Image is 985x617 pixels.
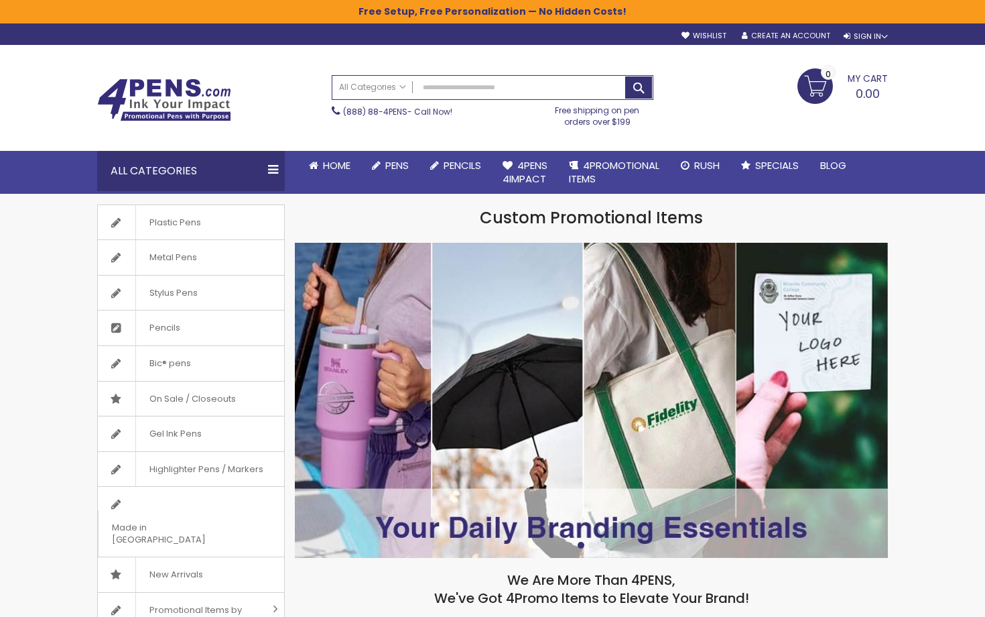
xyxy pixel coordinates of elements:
a: Rush [670,151,730,180]
span: 0 [826,68,831,80]
span: Pencils [135,311,194,345]
span: Gel Ink Pens [135,416,215,451]
a: Specials [730,151,809,180]
span: Stylus Pens [135,276,211,311]
span: 4PROMOTIONAL ITEMS [569,158,659,186]
a: (888) 88-4PENS [343,106,407,117]
span: 4Pens 4impact [503,158,547,186]
a: 4Pens4impact [492,151,558,194]
div: Sign In [844,32,888,42]
a: Gel Ink Pens [98,416,284,451]
span: Bic® pens [135,346,204,381]
div: All Categories [97,151,285,191]
a: Home [298,151,361,180]
span: Specials [755,158,799,172]
span: 0.00 [856,85,880,102]
a: Pencils [98,311,284,345]
span: Metal Pens [135,240,210,275]
span: Home [323,158,350,172]
a: Create an Account [742,31,830,41]
a: Bic® pens [98,346,284,381]
div: Free shipping on pen orders over $199 [541,100,654,127]
a: Pencils [419,151,492,180]
span: Rush [694,158,720,172]
a: Made in [GEOGRAPHIC_DATA] [98,487,284,557]
span: Pencils [444,158,481,172]
a: 0.00 0 [797,68,888,102]
span: On Sale / Closeouts [135,382,249,416]
a: Metal Pens [98,240,284,275]
span: - Call Now! [343,106,452,117]
span: New Arrivals [135,557,216,592]
h2: We Are More Than 4PENS, We've Got 4Promo Items to Elevate Your Brand! [295,571,888,608]
h1: Custom Promotional Items [295,207,888,229]
span: Plastic Pens [135,205,214,240]
a: Wishlist [681,31,726,41]
span: Pens [385,158,409,172]
a: 4PROMOTIONALITEMS [558,151,670,194]
img: 4Pens Custom Pens and Promotional Products [97,78,231,121]
a: Highlighter Pens / Markers [98,452,284,487]
span: Highlighter Pens / Markers [135,452,277,487]
span: All Categories [339,82,406,93]
a: Stylus Pens [98,276,284,311]
a: All Categories [332,76,413,98]
img: / [295,243,888,559]
span: Made in [GEOGRAPHIC_DATA] [98,510,251,557]
a: Pens [361,151,419,180]
span: Blog [820,158,846,172]
a: Plastic Pens [98,205,284,240]
a: On Sale / Closeouts [98,382,284,416]
a: New Arrivals [98,557,284,592]
a: Blog [809,151,857,180]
